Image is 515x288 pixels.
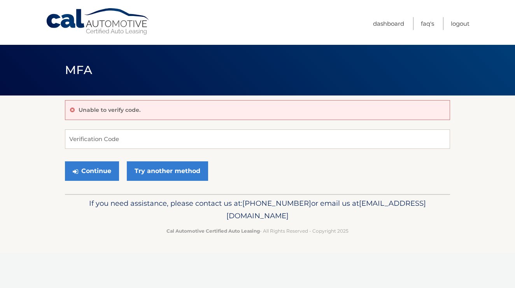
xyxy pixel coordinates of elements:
span: MFA [65,63,92,77]
a: Logout [451,17,469,30]
strong: Cal Automotive Certified Auto Leasing [166,228,260,234]
a: FAQ's [421,17,434,30]
a: Cal Automotive [46,8,151,35]
a: Try another method [127,161,208,181]
span: [PHONE_NUMBER] [242,199,311,208]
button: Continue [65,161,119,181]
p: If you need assistance, please contact us at: or email us at [70,197,445,222]
span: [EMAIL_ADDRESS][DOMAIN_NAME] [226,199,426,220]
p: Unable to verify code. [79,106,140,113]
a: Dashboard [373,17,404,30]
p: - All Rights Reserved - Copyright 2025 [70,227,445,235]
input: Verification Code [65,129,450,149]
